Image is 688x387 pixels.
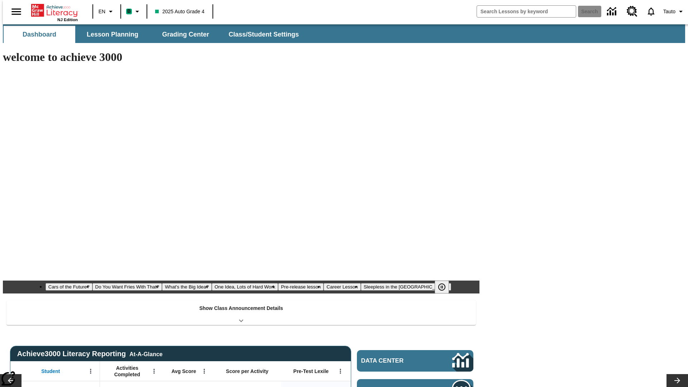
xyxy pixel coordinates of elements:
[3,24,685,43] div: SubNavbar
[123,5,144,18] button: Boost Class color is mint green. Change class color
[324,283,360,291] button: Slide 6 Career Lesson
[278,283,324,291] button: Slide 5 Pre-release lesson
[129,350,162,358] div: At-A-Glance
[150,26,221,43] button: Grading Center
[477,6,576,17] input: search field
[99,8,105,15] span: EN
[155,8,205,15] span: 2025 Auto Grade 4
[95,5,118,18] button: Language: EN, Select a language
[226,368,269,374] span: Score per Activity
[6,300,476,325] div: Show Class Announcement Details
[4,26,75,43] button: Dashboard
[3,26,305,43] div: SubNavbar
[46,283,92,291] button: Slide 1 Cars of the Future?
[212,283,278,291] button: Slide 4 One Idea, Lots of Hard Work
[293,368,329,374] span: Pre-Test Lexile
[642,2,660,21] a: Notifications
[223,26,305,43] button: Class/Student Settings
[57,18,78,22] span: NJ Edition
[435,281,456,293] div: Pause
[104,365,151,378] span: Activities Completed
[663,8,675,15] span: Tauto
[31,3,78,22] div: Home
[3,51,479,64] h1: welcome to achieve 3000
[361,283,451,291] button: Slide 7 Sleepless in the Animal Kingdom
[162,283,212,291] button: Slide 3 What's the Big Idea?
[31,3,78,18] a: Home
[85,366,96,377] button: Open Menu
[92,283,162,291] button: Slide 2 Do You Want Fries With That?
[77,26,148,43] button: Lesson Planning
[149,366,159,377] button: Open Menu
[357,350,473,372] a: Data Center
[199,366,210,377] button: Open Menu
[622,2,642,21] a: Resource Center, Will open in new tab
[435,281,449,293] button: Pause
[335,366,346,377] button: Open Menu
[6,1,27,22] button: Open side menu
[660,5,688,18] button: Profile/Settings
[17,350,163,358] span: Achieve3000 Literacy Reporting
[199,305,283,312] p: Show Class Announcement Details
[666,374,688,387] button: Lesson carousel, Next
[361,357,428,364] span: Data Center
[171,368,196,374] span: Avg Score
[41,368,60,374] span: Student
[603,2,622,21] a: Data Center
[127,7,131,16] span: B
